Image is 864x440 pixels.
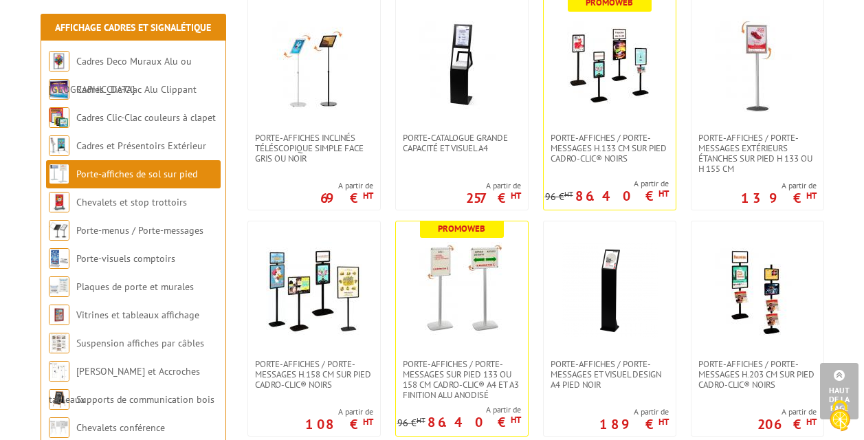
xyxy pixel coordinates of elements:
[320,180,373,191] span: A partir de
[49,55,192,96] a: Cadres Deco Muraux Alu ou [GEOGRAPHIC_DATA]
[76,168,197,180] a: Porte-affiches de sol sur pied
[76,224,203,236] a: Porte-menus / Porte-messages
[757,406,817,417] span: A partir de
[76,83,197,96] a: Cadres Clic-Clac Alu Clippant
[403,133,521,153] span: Porte-Catalogue grande capacité et Visuel A4
[255,359,373,390] span: Porte-affiches / Porte-messages H.158 cm sur pied Cadro-Clic® NOIRS
[741,194,817,202] p: 139 €
[820,363,859,419] a: Haut de la page
[49,192,69,212] img: Chevalets et stop trottoirs
[49,305,69,325] img: Vitrines et tableaux affichage
[76,196,187,208] a: Chevalets et stop trottoirs
[55,21,211,34] a: Affichage Cadres et Signalétique
[76,421,165,434] a: Chevalets conférence
[691,359,823,390] a: Porte-affiches / Porte-messages H.203 cm SUR PIED CADRO-CLIC® NOIRS
[248,359,380,390] a: Porte-affiches / Porte-messages H.158 cm sur pied Cadro-Clic® NOIRS
[363,416,373,428] sup: HT
[551,133,669,164] span: Porte-affiches / Porte-messages H.133 cm sur pied Cadro-Clic® NOIRS
[397,418,425,428] p: 96 €
[49,361,69,382] img: Cimaises et Accroches tableaux
[76,280,194,293] a: Plaques de porte et murales
[466,194,521,202] p: 257 €
[397,404,521,415] span: A partir de
[698,359,817,390] span: Porte-affiches / Porte-messages H.203 cm SUR PIED CADRO-CLIC® NOIRS
[599,406,669,417] span: A partir de
[551,359,669,390] span: Porte-affiches / Porte-messages et Visuel Design A4 pied noir
[403,359,521,400] span: Porte-affiches / Porte-messages sur pied 133 ou 158 cm Cadro-Clic® A4 et A3 finition alu anodisé
[396,133,528,153] a: Porte-Catalogue grande capacité et Visuel A4
[396,359,528,400] a: Porte-affiches / Porte-messages sur pied 133 ou 158 cm Cadro-Clic® A4 et A3 finition alu anodisé
[49,248,69,269] img: Porte-visuels comptoirs
[691,133,823,174] a: Porte-affiches / Porte-messages extérieurs étanches sur pied h 133 ou h 155 cm
[806,190,817,201] sup: HT
[658,416,669,428] sup: HT
[438,223,485,234] b: Promoweb
[564,189,573,199] sup: HT
[562,16,658,112] img: Porte-affiches / Porte-messages H.133 cm sur pied Cadro-Clic® NOIRS
[305,406,373,417] span: A partir de
[266,242,362,338] img: Porte-affiches / Porte-messages H.158 cm sur pied Cadro-Clic® NOIRS
[49,333,69,353] img: Suspension affiches par câbles
[545,192,573,202] p: 96 €
[255,133,373,164] span: Porte-affiches inclinés téléscopique simple face gris ou noir
[49,365,200,406] a: [PERSON_NAME] et Accroches tableaux
[76,309,199,321] a: Vitrines et tableaux affichage
[76,140,206,152] a: Cadres et Présentoirs Extérieur
[76,252,175,265] a: Porte-visuels comptoirs
[757,420,817,428] p: 206 €
[545,178,669,189] span: A partir de
[698,133,817,174] span: Porte-affiches / Porte-messages extérieurs étanches sur pied h 133 ou h 155 cm
[575,192,669,200] p: 86.40 €
[511,190,521,201] sup: HT
[76,111,216,124] a: Cadres Clic-Clac couleurs à clapet
[363,190,373,201] sup: HT
[428,418,521,426] p: 86.40 €
[417,415,425,425] sup: HT
[709,242,806,338] img: Porte-affiches / Porte-messages H.203 cm SUR PIED CADRO-CLIC® NOIRS
[414,242,510,338] img: Porte-affiches / Porte-messages sur pied 133 ou 158 cm Cadro-Clic® A4 et A3 finition alu anodisé
[76,393,214,406] a: Supports de communication bois
[511,414,521,426] sup: HT
[305,420,373,428] p: 108 €
[49,107,69,128] img: Cadres Clic-Clac couleurs à clapet
[806,416,817,428] sup: HT
[544,133,676,164] a: Porte-affiches / Porte-messages H.133 cm sur pied Cadro-Clic® NOIRS
[49,164,69,184] img: Porte-affiches de sol sur pied
[562,242,658,338] img: Porte-affiches / Porte-messages et Visuel Design A4 pied noir
[266,16,362,112] img: Porte-affiches inclinés téléscopique simple face gris ou noir
[49,135,69,156] img: Cadres et Présentoirs Extérieur
[320,194,373,202] p: 69 €
[414,16,510,112] img: Porte-Catalogue grande capacité et Visuel A4
[823,399,857,433] img: Cookies (modal window)
[76,337,204,349] a: Suspension affiches par câbles
[741,180,817,191] span: A partir de
[248,133,380,164] a: Porte-affiches inclinés téléscopique simple face gris ou noir
[466,180,521,191] span: A partir de
[49,51,69,71] img: Cadres Deco Muraux Alu ou Bois
[658,188,669,199] sup: HT
[49,276,69,297] img: Plaques de porte et murales
[816,393,864,440] button: Cookies (modal window)
[49,220,69,241] img: Porte-menus / Porte-messages
[544,359,676,390] a: Porte-affiches / Porte-messages et Visuel Design A4 pied noir
[709,16,806,112] img: Porte-affiches / Porte-messages extérieurs étanches sur pied h 133 ou h 155 cm
[599,420,669,428] p: 189 €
